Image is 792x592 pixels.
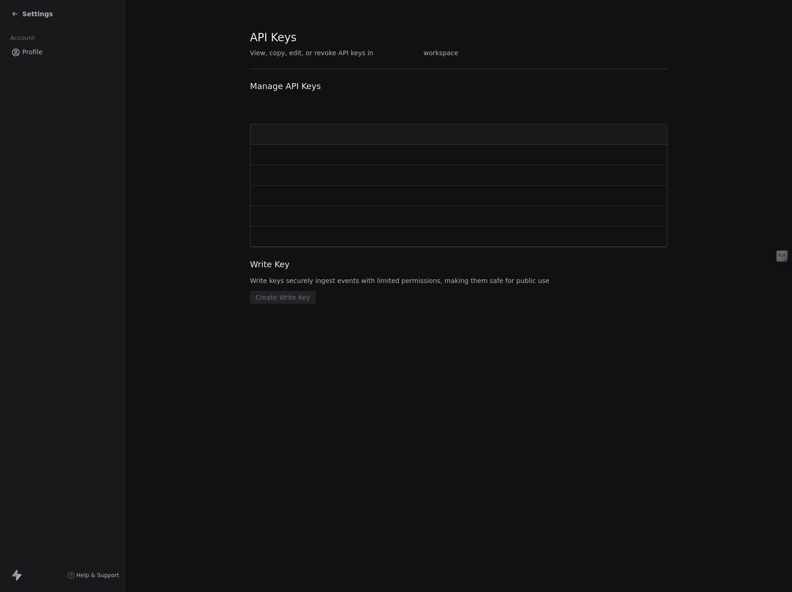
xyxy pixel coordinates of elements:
button: Create Write Key [250,291,316,304]
a: Profile [7,45,117,60]
span: API Keys [250,31,296,45]
span: Manage API Keys [250,80,667,92]
span: Write Key [250,258,667,270]
span: Account [6,31,38,45]
span: Help & Support [77,572,119,579]
span: Write keys securely ingest events with limited permissions, making them safe for public use [250,276,667,285]
a: Settings [11,9,53,19]
span: View, copy, edit, or revoke API keys in workspace [250,48,667,58]
a: Help & Support [67,572,119,579]
span: Profile [22,47,43,57]
span: Settings [22,9,53,19]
